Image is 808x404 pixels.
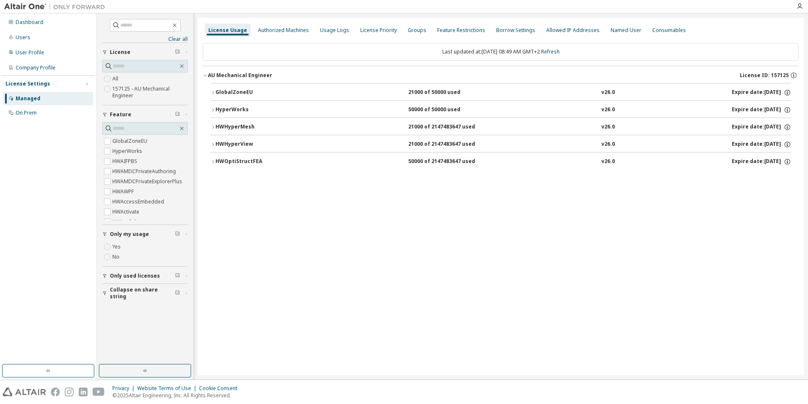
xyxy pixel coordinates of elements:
[102,225,188,243] button: Only my usage
[215,106,291,114] div: HyperWorks
[732,123,791,131] div: Expire date: [DATE]
[215,123,291,131] div: HWHyperMesh
[541,48,560,55] a: Refresh
[601,106,615,114] div: v26.0
[112,187,136,197] label: HWAWPF
[732,106,791,114] div: Expire date: [DATE]
[175,231,180,238] span: Clear filter
[110,49,130,56] span: License
[215,158,291,166] div: HWOptiStructFEA
[110,231,149,238] span: Only my usage
[732,141,791,148] div: Expire date: [DATE]
[110,286,175,300] span: Collapse on share string
[112,84,188,101] label: 157125 - AU Mechanical Engineer
[110,111,131,118] span: Feature
[199,385,242,392] div: Cookie Consent
[360,27,397,34] div: License Priority
[112,146,144,156] label: HyperWorks
[320,27,349,34] div: Usage Logs
[16,95,40,102] div: Managed
[16,49,44,56] div: User Profile
[732,89,791,96] div: Expire date: [DATE]
[112,207,141,217] label: HWActivate
[496,27,535,34] div: Borrow Settings
[215,141,291,148] div: HWHyperView
[102,43,188,62] button: License
[102,105,188,124] button: Feature
[112,177,184,187] label: HWAMDCPrivateExplorerPlus
[112,197,166,207] label: HWAccessEmbedded
[102,36,188,43] a: Clear all
[601,89,615,96] div: v26.0
[112,74,120,84] label: All
[102,284,188,302] button: Collapse on share string
[210,153,791,171] button: HWOptiStructFEA50000 of 2147483647 usedv26.0Expire date:[DATE]
[110,273,160,279] span: Only used licenses
[175,273,180,279] span: Clear filter
[175,111,180,118] span: Clear filter
[408,158,484,166] div: 50000 of 2147483647 used
[65,388,74,396] img: instagram.svg
[258,27,309,34] div: Authorized Machines
[611,27,641,34] div: Named User
[112,385,137,392] div: Privacy
[210,83,791,102] button: GlobalZoneEU21000 of 50000 usedv26.0Expire date:[DATE]
[5,80,50,87] div: License Settings
[112,136,149,146] label: GlobalZoneEU
[51,388,60,396] img: facebook.svg
[208,27,247,34] div: License Usage
[175,290,180,297] span: Clear filter
[203,43,799,61] div: Last updated at: [DATE] 08:49 AM GMT+2
[79,388,88,396] img: linkedin.svg
[16,110,37,116] div: On Prem
[112,392,242,399] p: © 2025 Altair Engineering, Inc. All Rights Reserved.
[16,64,56,71] div: Company Profile
[740,72,789,79] span: License ID: 157125
[112,166,178,177] label: HWAMDCPrivateAuthoring
[102,267,188,285] button: Only used licenses
[4,3,109,11] img: Altair One
[732,158,791,166] div: Expire date: [DATE]
[408,89,484,96] div: 21000 of 50000 used
[408,106,484,114] div: 50000 of 50000 used
[93,388,105,396] img: youtube.svg
[16,34,30,41] div: Users
[437,27,485,34] div: Feature Restrictions
[208,72,272,79] div: AU Mechanical Engineer
[408,27,426,34] div: Groups
[16,19,43,26] div: Dashboard
[601,141,615,148] div: v26.0
[210,101,791,119] button: HyperWorks50000 of 50000 usedv26.0Expire date:[DATE]
[215,89,291,96] div: GlobalZoneEU
[112,156,139,166] label: HWAIFPBS
[112,217,139,227] label: HWAcufwh
[112,252,121,262] label: No
[210,118,791,136] button: HWHyperMesh21000 of 2147483647 usedv26.0Expire date:[DATE]
[601,123,615,131] div: v26.0
[210,135,791,154] button: HWHyperView21000 of 2147483647 usedv26.0Expire date:[DATE]
[112,242,122,252] label: Yes
[652,27,686,34] div: Consumables
[203,66,799,85] button: AU Mechanical EngineerLicense ID: 157125
[408,123,484,131] div: 21000 of 2147483647 used
[601,158,615,166] div: v26.0
[3,388,46,396] img: altair_logo.svg
[175,49,180,56] span: Clear filter
[137,385,199,392] div: Website Terms of Use
[546,27,600,34] div: Allowed IP Addresses
[408,141,484,148] div: 21000 of 2147483647 used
